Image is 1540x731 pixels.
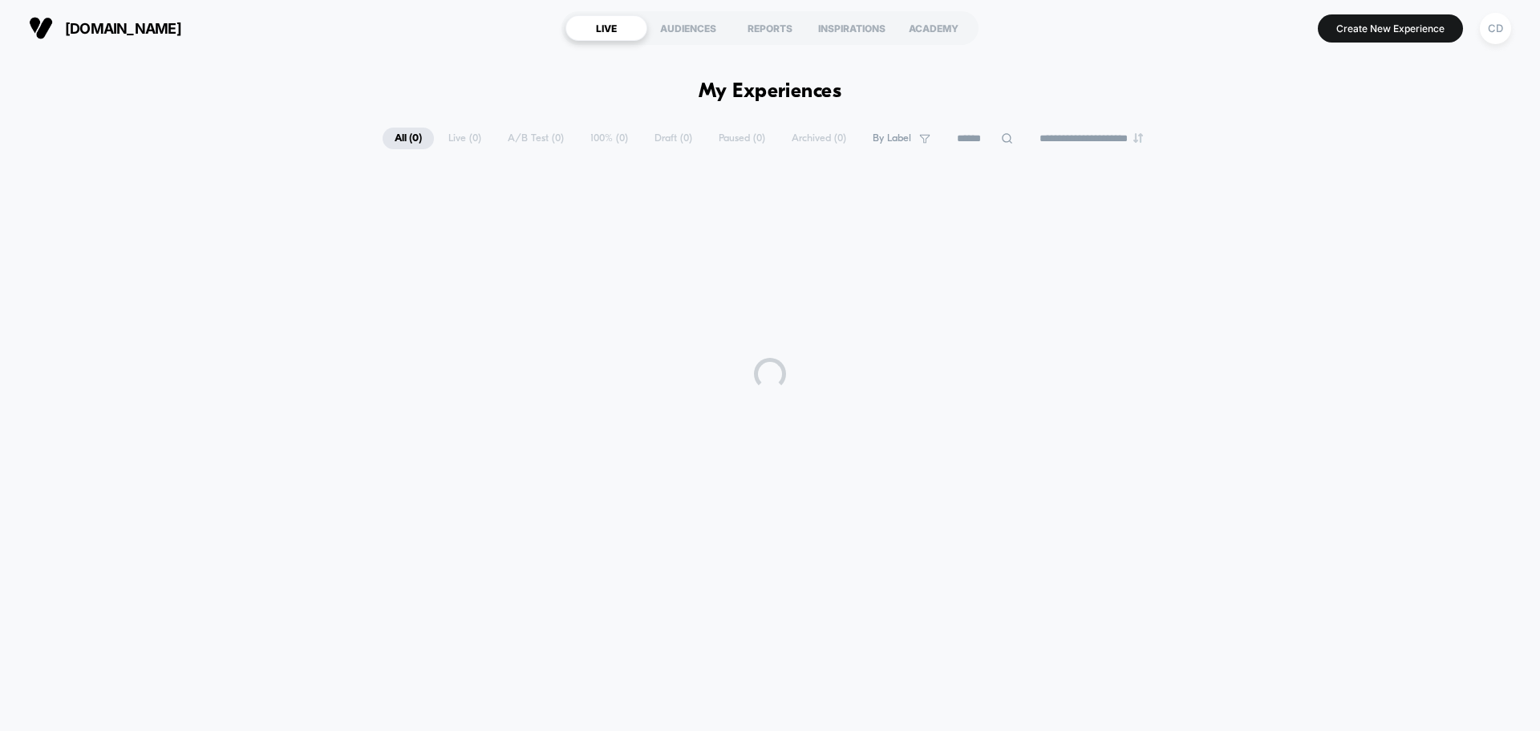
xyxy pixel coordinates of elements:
div: INSPIRATIONS [811,15,893,41]
button: [DOMAIN_NAME] [24,15,186,41]
div: REPORTS [729,15,811,41]
span: By Label [873,132,911,144]
button: Create New Experience [1318,14,1463,43]
h1: My Experiences [699,80,842,104]
img: end [1133,133,1143,143]
img: Visually logo [29,16,53,40]
span: [DOMAIN_NAME] [65,20,181,37]
div: CD [1480,13,1511,44]
div: ACADEMY [893,15,975,41]
span: All ( 0 ) [383,128,434,149]
div: AUDIENCES [647,15,729,41]
div: LIVE [565,15,647,41]
button: CD [1475,12,1516,45]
